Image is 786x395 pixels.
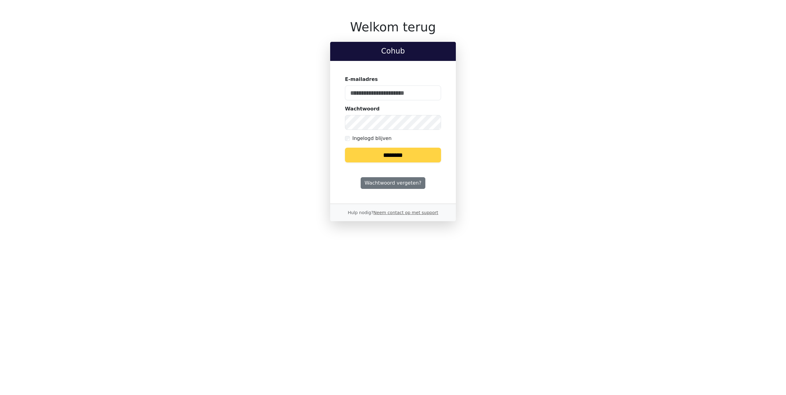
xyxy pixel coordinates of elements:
[348,210,438,215] small: Hulp nodig?
[373,210,438,215] a: Neem contact op met support
[361,177,425,189] a: Wachtwoord vergeten?
[330,20,456,34] h1: Welkom terug
[335,47,451,56] h2: Cohub
[345,105,380,113] label: Wachtwoord
[345,76,378,83] label: E-mailadres
[352,135,391,142] label: Ingelogd blijven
